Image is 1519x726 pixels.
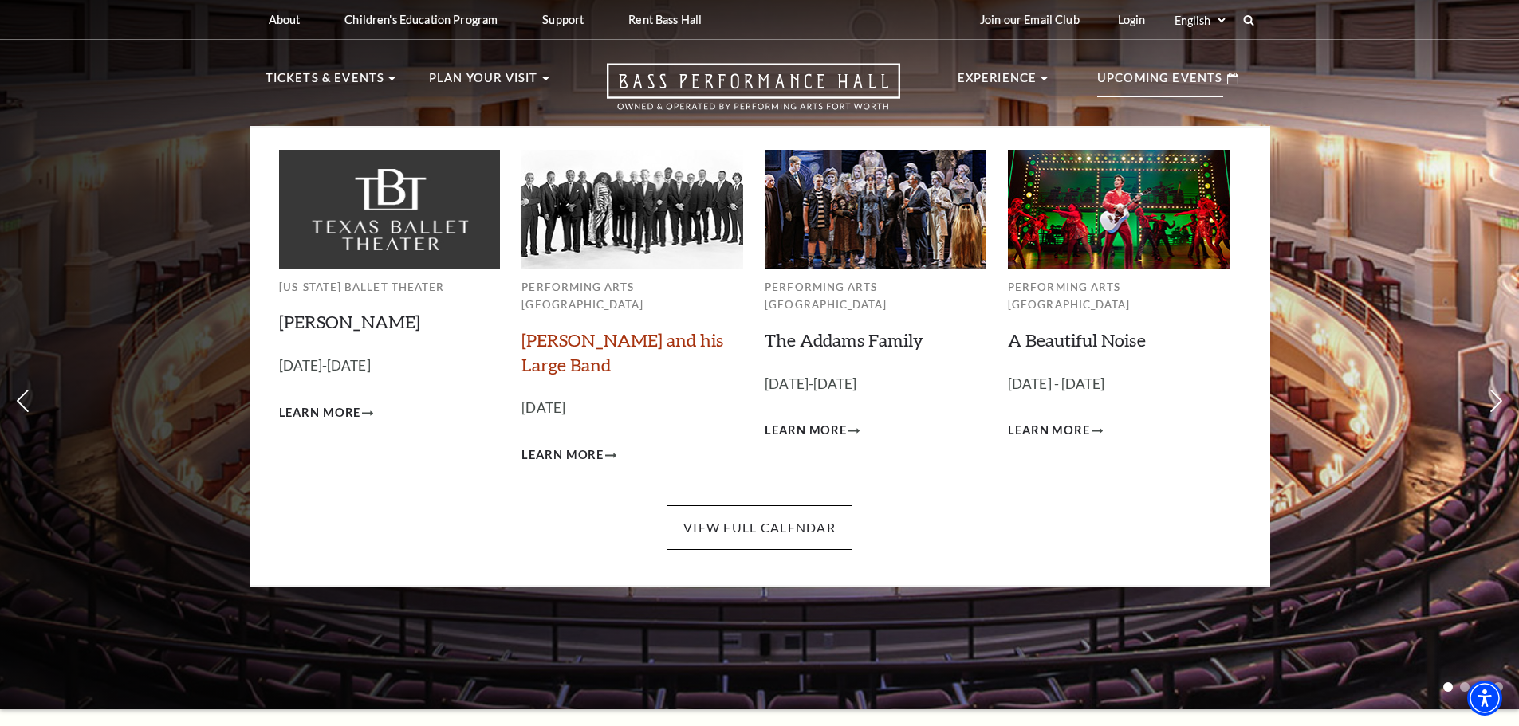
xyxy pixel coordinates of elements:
[279,150,501,269] img: Texas Ballet Theater
[266,69,385,97] p: Tickets & Events
[549,63,958,126] a: Open this option
[765,421,847,441] span: Learn More
[279,311,420,332] a: [PERSON_NAME]
[667,505,852,550] a: View Full Calendar
[279,355,501,378] p: [DATE]-[DATE]
[765,373,986,396] p: [DATE]-[DATE]
[1008,329,1146,351] a: A Beautiful Noise
[1171,13,1228,28] select: Select:
[521,329,723,375] a: [PERSON_NAME] and his Large Band
[1097,69,1223,97] p: Upcoming Events
[279,403,374,423] a: Learn More Peter Pan
[765,278,986,314] p: Performing Arts [GEOGRAPHIC_DATA]
[542,13,584,26] p: Support
[521,445,604,465] span: Learn More
[521,397,743,420] p: [DATE]
[1008,421,1103,441] a: Learn More A Beautiful Noise
[429,69,538,97] p: Plan Your Visit
[958,69,1037,97] p: Experience
[1008,421,1090,441] span: Learn More
[1467,681,1502,716] div: Accessibility Menu
[765,150,986,269] img: Performing Arts Fort Worth
[765,421,860,441] a: Learn More The Addams Family
[1008,278,1230,314] p: Performing Arts [GEOGRAPHIC_DATA]
[1008,150,1230,269] img: Performing Arts Fort Worth
[521,150,743,269] img: Performing Arts Fort Worth
[279,403,361,423] span: Learn More
[344,13,498,26] p: Children's Education Program
[765,329,923,351] a: The Addams Family
[521,278,743,314] p: Performing Arts [GEOGRAPHIC_DATA]
[1008,373,1230,396] p: [DATE] - [DATE]
[279,278,501,296] p: [US_STATE] Ballet Theater
[521,445,616,465] a: Learn More Lyle Lovett and his Large Band
[628,13,702,26] p: Rent Bass Hall
[269,13,301,26] p: About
